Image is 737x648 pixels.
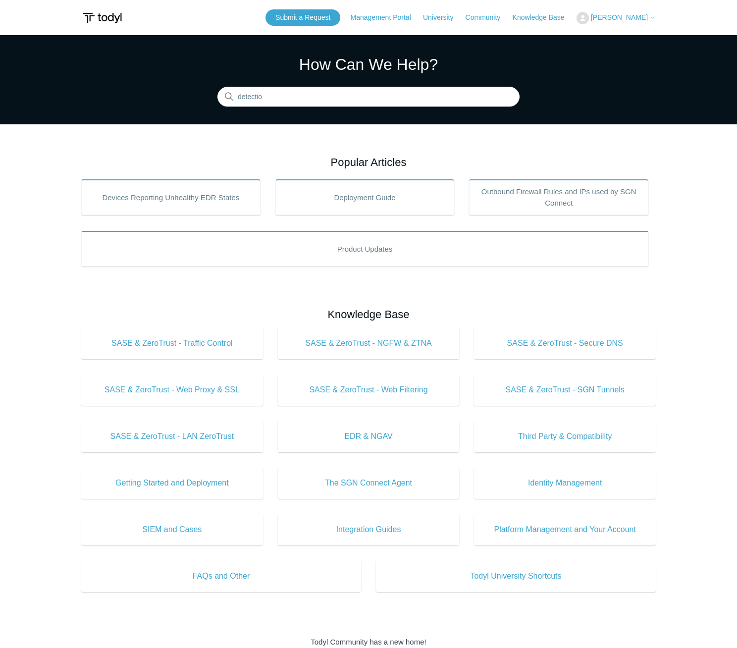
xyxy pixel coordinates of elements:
a: Management Portal [351,12,421,23]
span: SIEM and Cases [96,524,248,536]
span: SASE & ZeroTrust - SGN Tunnels [489,384,641,396]
span: SASE & ZeroTrust - NGFW & ZTNA [293,337,445,349]
span: SASE & ZeroTrust - Web Filtering [293,384,445,396]
h1: How Can We Help? [217,53,520,76]
span: Todyl University Shortcuts [391,570,641,582]
a: Devices Reporting Unhealthy EDR States [81,179,261,215]
a: Integration Guides [278,514,460,545]
span: [PERSON_NAME] [591,13,648,21]
span: SASE & ZeroTrust - Secure DNS [489,337,641,349]
span: Getting Started and Deployment [96,477,248,489]
span: FAQs and Other [96,570,346,582]
span: The SGN Connect Agent [293,477,445,489]
span: SASE & ZeroTrust - LAN ZeroTrust [96,431,248,442]
a: SIEM and Cases [81,514,263,545]
a: Third Party & Compatibility [474,421,656,452]
span: SASE & ZeroTrust - Traffic Control [96,337,248,349]
a: Platform Management and Your Account [474,514,656,545]
input: Search [217,87,520,107]
a: FAQs and Other [81,560,361,592]
a: Outbound Firewall Rules and IPs used by SGN Connect [469,179,648,215]
span: Third Party & Compatibility [489,431,641,442]
img: Todyl Support Center Help Center home page [81,9,123,27]
a: Deployment Guide [275,179,455,215]
a: EDR & NGAV [278,421,460,452]
a: Getting Started and Deployment [81,467,263,499]
a: The SGN Connect Agent [278,467,460,499]
a: SASE & ZeroTrust - NGFW & ZTNA [278,327,460,359]
a: SASE & ZeroTrust - Traffic Control [81,327,263,359]
h2: Popular Articles [81,154,656,170]
a: University [423,12,463,23]
span: Identity Management [489,477,641,489]
a: SASE & ZeroTrust - SGN Tunnels [474,374,656,406]
span: Integration Guides [293,524,445,536]
a: Todyl University Shortcuts [376,560,656,592]
a: SASE & ZeroTrust - Web Filtering [278,374,460,406]
a: SASE & ZeroTrust - LAN ZeroTrust [81,421,263,452]
a: Submit a Request [265,9,340,26]
button: [PERSON_NAME] [577,12,656,24]
a: SASE & ZeroTrust - Secure DNS [474,327,656,359]
a: Community [466,12,511,23]
a: Product Updates [81,231,648,267]
a: Knowledge Base [513,12,575,23]
h2: Knowledge Base [81,306,656,323]
span: EDR & NGAV [293,431,445,442]
a: SASE & ZeroTrust - Web Proxy & SSL [81,374,263,406]
span: SASE & ZeroTrust - Web Proxy & SSL [96,384,248,396]
a: Identity Management [474,467,656,499]
span: Platform Management and Your Account [489,524,641,536]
